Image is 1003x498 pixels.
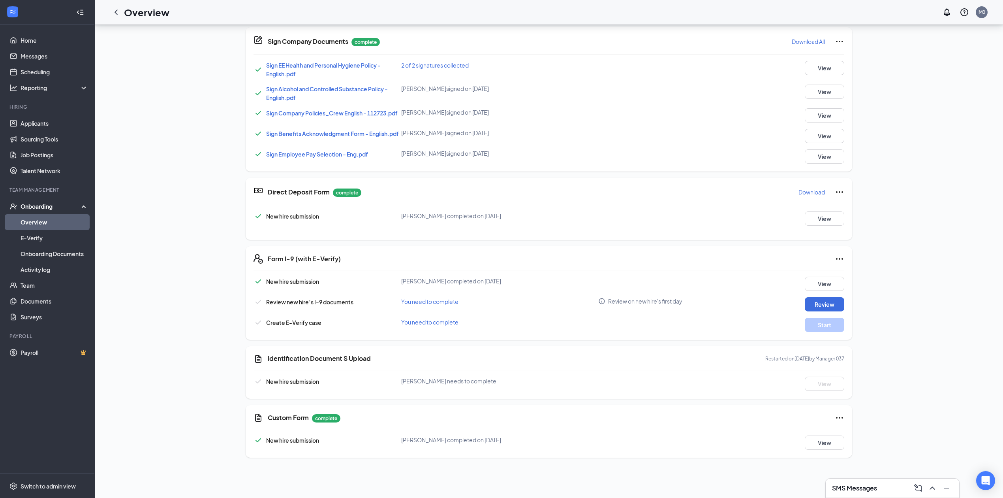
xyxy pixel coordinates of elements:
[805,377,844,391] button: View
[266,437,319,444] span: New hire submission
[401,298,458,305] span: You need to complete
[21,309,88,325] a: Surveys
[266,213,319,220] span: New hire submission
[835,254,844,264] svg: Ellipses
[798,186,825,198] button: Download
[254,254,263,264] svg: FormI9EVerifyIcon
[401,129,598,137] div: [PERSON_NAME] signed on [DATE]
[805,436,844,450] button: View
[598,298,605,305] svg: Info
[792,38,825,45] p: Download All
[254,149,263,159] svg: Checkmark
[21,262,88,277] a: Activity log
[401,436,501,443] span: [PERSON_NAME] completed on [DATE]
[268,413,309,422] h5: Custom Form
[254,318,263,327] svg: Checkmark
[401,149,598,157] div: [PERSON_NAME] signed on [DATE]
[805,108,844,123] button: View
[266,319,321,326] span: Create E-Verify case
[266,151,368,158] a: Sign Employee Pay Selection - Eng.pdf
[9,482,17,490] svg: Settings
[254,65,263,74] svg: Checkmark
[401,319,458,326] span: You need to complete
[9,202,17,210] svg: UserCheck
[266,298,353,306] span: Review new hire’s I-9 documents
[926,482,939,494] button: ChevronUp
[21,293,88,309] a: Documents
[805,85,844,99] button: View
[124,6,169,19] h1: Overview
[979,9,985,15] div: M0
[912,482,924,494] button: ComposeMessage
[254,277,263,286] svg: Checkmark
[401,212,501,219] span: [PERSON_NAME] completed on [DATE]
[21,277,88,293] a: Team
[268,255,341,263] h5: Form I-9 (with E-Verify)
[401,62,469,69] span: 2 of 2 signatures collected
[805,129,844,143] button: View
[266,109,398,117] a: Sign Company Policies_Crew English - 112723.pdf
[266,378,319,385] span: New hire submission
[835,413,844,423] svg: Ellipses
[976,471,995,490] div: Open Intercom Messenger
[21,214,88,230] a: Overview
[401,377,496,385] span: [PERSON_NAME] needs to complete
[9,8,17,16] svg: WorkstreamLogo
[254,89,263,98] svg: Checkmark
[401,85,598,92] div: [PERSON_NAME] signed on [DATE]
[76,8,84,16] svg: Collapse
[9,333,86,340] div: Payroll
[765,355,844,362] p: Restarted on [DATE] by Manager 037
[266,278,319,285] span: New hire submission
[21,32,88,48] a: Home
[798,188,825,196] p: Download
[942,8,952,17] svg: Notifications
[21,202,81,210] div: Onboarding
[942,483,951,493] svg: Minimize
[254,186,263,195] svg: DirectDepositIcon
[266,62,381,77] a: Sign EE Health and Personal Hygiene Policy - English.pdf
[401,108,598,116] div: [PERSON_NAME] signed on [DATE]
[254,35,263,45] svg: CompanyDocumentIcon
[111,8,121,17] svg: ChevronLeft
[21,48,88,64] a: Messages
[268,188,330,196] h5: Direct Deposit Form
[254,354,263,364] svg: CustomFormIcon
[312,414,340,423] p: complete
[21,115,88,131] a: Applicants
[333,189,361,197] p: complete
[805,211,844,226] button: View
[254,297,263,307] svg: Checkmark
[21,131,88,147] a: Sourcing Tools
[805,149,844,164] button: View
[21,482,76,490] div: Switch to admin view
[21,246,88,262] a: Onboarding Documents
[9,187,86,193] div: Team Management
[9,104,86,110] div: Hiring
[608,297,682,305] span: Review on new hire's first day
[960,8,969,17] svg: QuestionInfo
[266,85,388,101] a: Sign Alcohol and Controlled Substance Policy - English.pdf
[21,163,88,179] a: Talent Network
[268,37,348,46] h5: Sign Company Documents
[268,354,371,363] h5: Identification Document S Upload
[805,297,844,311] button: Review
[805,318,844,332] button: Start
[401,277,501,285] span: [PERSON_NAME] completed on [DATE]
[928,483,937,493] svg: ChevronUp
[254,436,263,445] svg: Checkmark
[832,484,877,492] h3: SMS Messages
[21,345,88,360] a: PayrollCrown
[351,38,380,46] p: complete
[835,187,844,197] svg: Ellipses
[266,130,399,137] a: Sign Benefits Acknowledgment Form - English.pdf
[791,35,825,48] button: Download All
[254,211,263,221] svg: Checkmark
[21,147,88,163] a: Job Postings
